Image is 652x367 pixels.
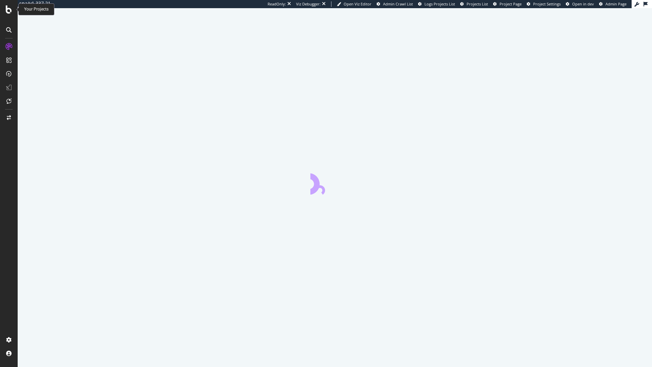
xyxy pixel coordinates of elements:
[605,1,627,6] span: Admin Page
[572,1,594,6] span: Open in dev
[418,1,455,7] a: Logs Projects List
[566,1,594,7] a: Open in dev
[533,1,561,6] span: Project Settings
[296,1,321,7] div: Viz Debugger:
[377,1,413,7] a: Admin Crawl List
[310,170,359,195] div: animation
[527,1,561,7] a: Project Settings
[424,1,455,6] span: Logs Projects List
[268,1,286,7] div: ReadOnly:
[460,1,488,7] a: Projects List
[337,1,372,7] a: Open Viz Editor
[500,1,522,6] span: Project Page
[383,1,413,6] span: Admin Crawl List
[599,1,627,7] a: Admin Page
[467,1,488,6] span: Projects List
[493,1,522,7] a: Project Page
[344,1,372,6] span: Open Viz Editor
[24,6,49,12] div: Your Projects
